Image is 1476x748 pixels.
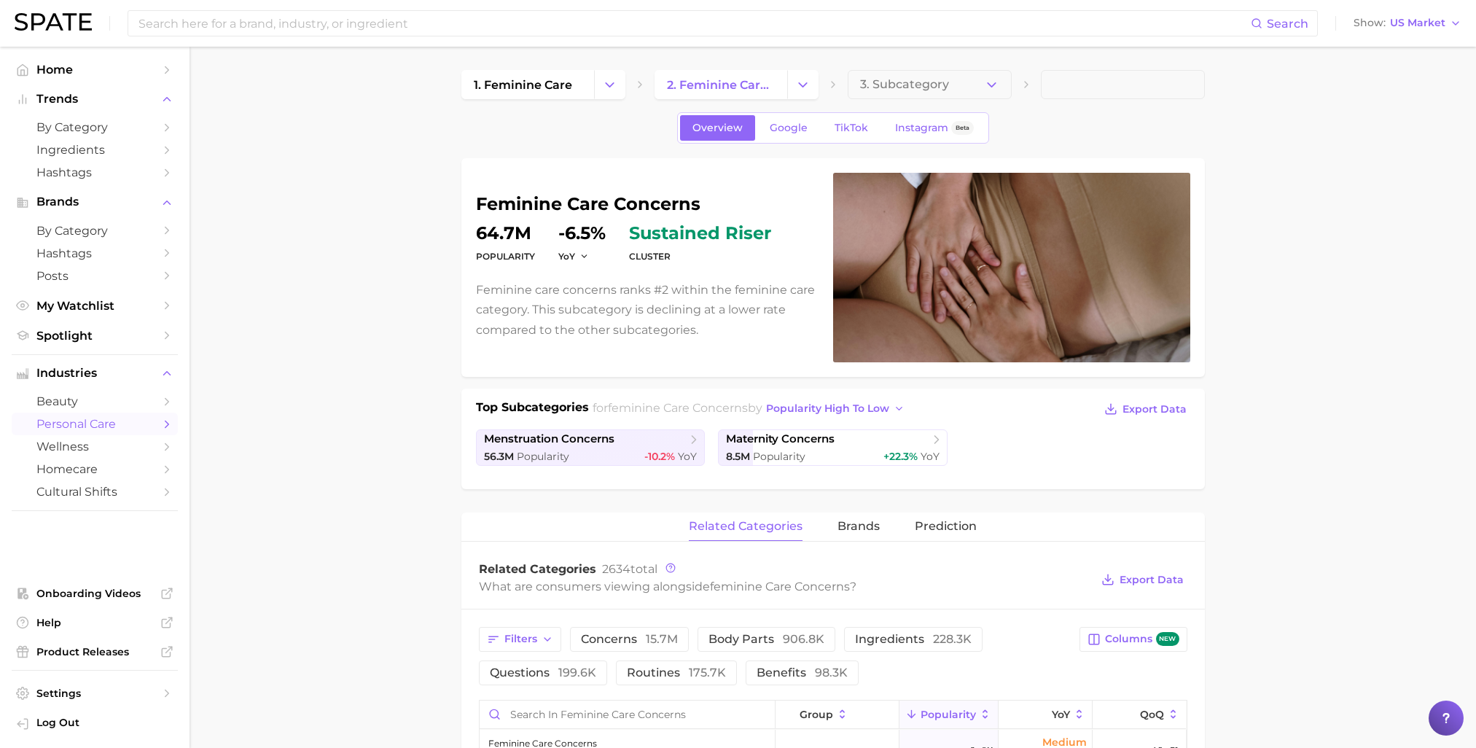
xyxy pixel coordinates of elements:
span: 228.3k [933,632,972,646]
span: routines [627,667,726,679]
span: Log Out [36,716,166,729]
button: Filters [479,627,561,652]
span: Industries [36,367,153,380]
span: Popularity [517,450,569,463]
span: 1. feminine care [474,78,572,92]
span: questions [490,667,596,679]
dt: cluster [629,248,771,265]
span: Export Data [1122,403,1187,416]
span: -10.2% [644,450,675,463]
span: related categories [689,520,803,533]
button: Change Category [594,70,625,99]
span: Settings [36,687,153,700]
span: by Category [36,224,153,238]
span: YoY [921,450,940,463]
span: 175.7k [689,666,726,679]
span: feminine care concerns [608,401,748,415]
span: new [1156,632,1179,646]
a: cultural shifts [12,480,178,503]
span: by Category [36,120,153,134]
button: popularity high to low [762,399,909,418]
a: My Watchlist [12,295,178,317]
a: by Category [12,116,178,139]
span: Popularity [921,709,976,720]
button: Change Category [787,70,819,99]
span: Hashtags [36,246,153,260]
button: YoY [558,250,590,262]
dt: Popularity [476,248,535,265]
a: maternity concerns8.5m Popularity+22.3% YoY [718,429,948,466]
button: Export Data [1098,569,1187,590]
span: 56.3m [484,450,514,463]
span: TikTok [835,122,868,134]
h1: feminine care concerns [476,195,816,213]
span: 199.6k [558,666,596,679]
span: YoY [678,450,697,463]
span: Beta [956,122,969,134]
div: What are consumers viewing alongside ? [479,577,1091,596]
span: Columns [1105,632,1179,646]
button: YoY [999,701,1093,729]
button: 3. Subcategory [848,70,1012,99]
span: maternity concerns [726,432,835,446]
span: Prediction [915,520,977,533]
a: Home [12,58,178,81]
span: Related Categories [479,562,596,576]
a: Hashtags [12,161,178,184]
span: Show [1354,19,1386,27]
button: ShowUS Market [1350,14,1465,33]
p: Feminine care concerns ranks #2 within the feminine care category. This subcategory is declining ... [476,280,816,340]
span: YoY [1052,709,1070,720]
span: 906.8k [783,632,824,646]
span: beauty [36,394,153,408]
span: Google [770,122,808,134]
button: Export Data [1101,399,1190,419]
span: Onboarding Videos [36,587,153,600]
span: Help [36,616,153,629]
span: 2634 [602,562,630,576]
span: popularity high to low [766,402,889,415]
span: for by [593,401,909,415]
a: 1. feminine care [461,70,594,99]
a: wellness [12,435,178,458]
a: Google [757,115,820,141]
a: beauty [12,390,178,413]
span: My Watchlist [36,299,153,313]
a: menstruation concerns56.3m Popularity-10.2% YoY [476,429,706,466]
span: ingredients [855,634,972,645]
input: Search in feminine care concerns [480,701,775,728]
button: Trends [12,88,178,110]
span: wellness [36,440,153,453]
a: personal care [12,413,178,435]
a: homecare [12,458,178,480]
span: 2. feminine care concerns [667,78,775,92]
span: US Market [1390,19,1445,27]
span: QoQ [1140,709,1164,720]
a: Overview [680,115,755,141]
span: brands [837,520,880,533]
span: Ingredients [36,143,153,157]
a: InstagramBeta [883,115,986,141]
span: Export Data [1120,574,1184,586]
span: feminine care concerns [710,580,850,593]
dd: -6.5% [558,225,606,242]
span: Overview [692,122,743,134]
span: group [800,709,833,720]
button: Brands [12,191,178,213]
span: body parts [708,634,824,645]
button: QoQ [1093,701,1186,729]
span: Instagram [895,122,948,134]
a: by Category [12,219,178,242]
a: Onboarding Videos [12,583,178,604]
span: Trends [36,93,153,106]
span: Posts [36,269,153,283]
span: Filters [504,633,537,645]
span: Hashtags [36,165,153,179]
a: TikTok [822,115,880,141]
a: Product Releases [12,641,178,663]
a: Posts [12,265,178,287]
span: concerns [581,634,678,645]
span: total [602,562,657,576]
span: 15.7m [646,632,678,646]
span: Brands [36,195,153,209]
